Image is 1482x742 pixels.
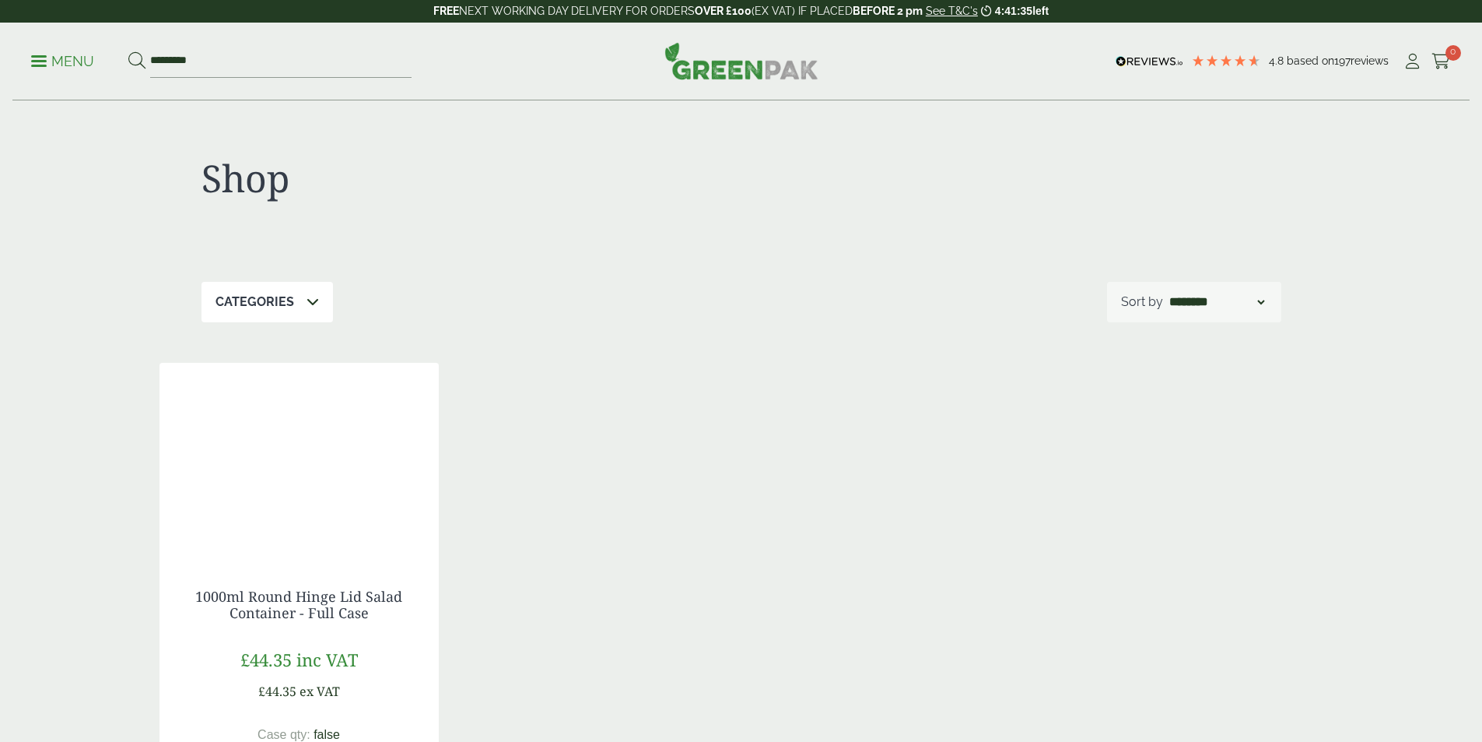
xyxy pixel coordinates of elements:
span: 4:41:35 [995,5,1032,17]
p: Sort by [1121,293,1163,311]
span: Case qty: [258,728,310,741]
span: 4.8 [1269,55,1287,67]
p: Menu [31,52,94,71]
a: 1000ml Round Hinge Lid Salad Container - Full Case [195,587,402,623]
h1: Shop [201,156,741,201]
span: inc VAT [296,648,358,671]
strong: FREE [433,5,459,17]
strong: OVER £100 [695,5,752,17]
select: Shop order [1166,293,1267,311]
a: 0 [1431,50,1451,73]
div: 4.79 Stars [1191,54,1261,68]
strong: BEFORE 2 pm [853,5,923,17]
img: REVIEWS.io [1116,56,1183,67]
span: 197 [1334,55,1351,67]
i: Cart [1431,54,1451,69]
span: £44.35 [240,648,292,671]
span: 0 [1445,45,1461,61]
span: reviews [1351,55,1389,67]
i: My Account [1403,54,1422,69]
img: GreenPak Supplies [664,42,818,79]
span: left [1032,5,1049,17]
span: Based on [1287,55,1334,67]
p: Categories [215,293,294,311]
a: Menu [31,52,94,68]
span: ex VAT [300,683,340,700]
a: See T&C's [926,5,978,17]
span: false [314,728,340,741]
span: £44.35 [258,683,296,700]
